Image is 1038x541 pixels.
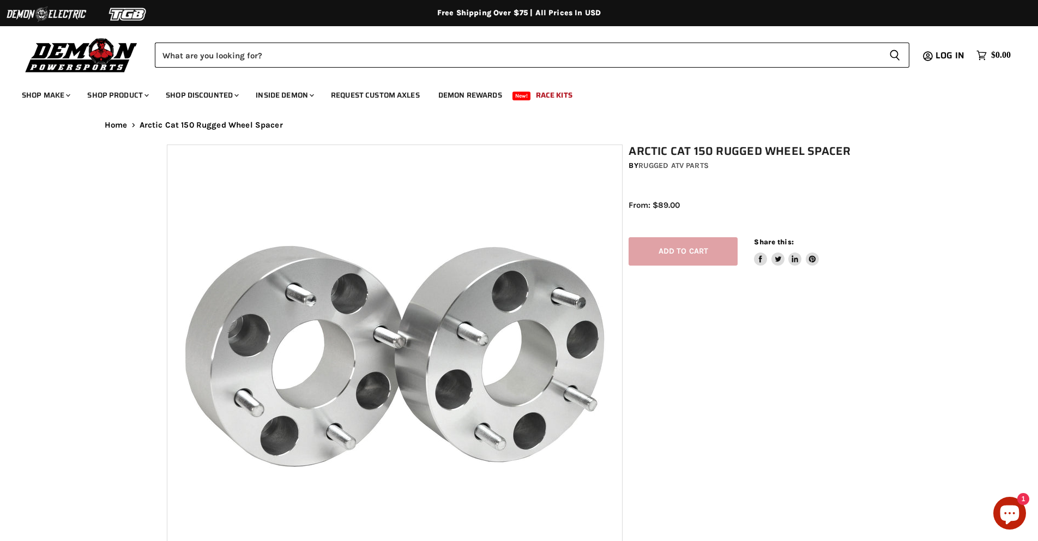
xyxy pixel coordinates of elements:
[83,8,955,18] div: Free Shipping Over $75 | All Prices In USD
[430,84,510,106] a: Demon Rewards
[936,49,964,62] span: Log in
[512,92,531,100] span: New!
[991,50,1011,61] span: $0.00
[754,237,819,266] aside: Share this:
[83,121,955,130] nav: Breadcrumbs
[990,497,1029,532] inbox-online-store-chat: Shopify online store chat
[105,121,128,130] a: Home
[155,43,880,68] input: Search
[155,43,909,68] form: Product
[5,4,87,25] img: Demon Electric Logo 2
[880,43,909,68] button: Search
[22,35,141,74] img: Demon Powersports
[140,121,283,130] span: Arctic Cat 150 Rugged Wheel Spacer
[14,84,77,106] a: Shop Make
[629,145,877,158] h1: Arctic Cat 150 Rugged Wheel Spacer
[528,84,581,106] a: Race Kits
[323,84,428,106] a: Request Custom Axles
[79,84,155,106] a: Shop Product
[754,238,793,246] span: Share this:
[931,51,971,61] a: Log in
[87,4,169,25] img: TGB Logo 2
[14,80,1008,106] ul: Main menu
[629,200,680,210] span: From: $89.00
[638,161,709,170] a: Rugged ATV Parts
[971,47,1016,63] a: $0.00
[629,160,877,172] div: by
[158,84,245,106] a: Shop Discounted
[248,84,321,106] a: Inside Demon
